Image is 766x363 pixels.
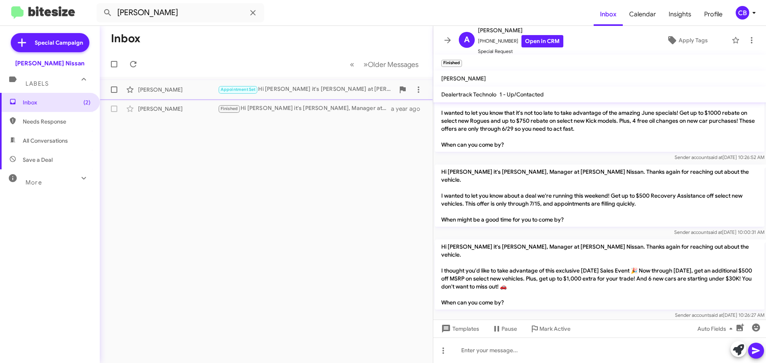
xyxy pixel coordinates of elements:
button: Templates [433,322,486,336]
div: [PERSON_NAME] Nissan [15,59,85,67]
span: Labels [26,80,49,87]
span: Pause [501,322,517,336]
button: Previous [345,56,359,73]
span: Older Messages [368,60,419,69]
nav: Page navigation example [345,56,423,73]
span: Auto Fields [697,322,736,336]
span: Inbox [23,98,91,106]
button: Auto Fields [691,322,742,336]
span: All Conversations [23,137,68,145]
p: Hi [PERSON_NAME] it's [PERSON_NAME], Manager at [PERSON_NAME] Nissan. Thanks again for reaching o... [435,165,764,227]
span: Apply Tags [679,33,708,47]
span: » [363,59,368,69]
span: Sender account [DATE] 10:26:52 AM [675,154,764,160]
div: [PERSON_NAME] [138,86,218,94]
span: Special Request [478,47,563,55]
div: CB [736,6,749,20]
p: Hi [PERSON_NAME] it's [PERSON_NAME], Manager at [PERSON_NAME] Nissan. Thanks again for reaching o... [435,239,764,310]
a: Calendar [623,3,662,26]
button: CB [729,6,757,20]
span: said at [708,229,722,235]
span: Sender account [DATE] 10:00:31 AM [674,229,764,235]
span: Needs Response [23,118,91,126]
span: Save a Deal [23,156,53,164]
button: Pause [486,322,523,336]
h1: Inbox [111,32,140,45]
button: Mark Active [523,322,577,336]
div: a year ago [391,105,426,113]
span: Appointment Set [221,87,256,92]
span: Templates [440,322,479,336]
span: [PERSON_NAME] [478,26,563,35]
a: Inbox [594,3,623,26]
span: (2) [83,98,91,106]
a: Insights [662,3,698,26]
span: Dealertrack Technolo [441,91,496,98]
span: [PERSON_NAME] [441,75,486,82]
a: Open in CRM [521,35,563,47]
span: Special Campaign [35,39,83,47]
button: Next [359,56,423,73]
p: Hi [PERSON_NAME] it's [PERSON_NAME], Manager at [PERSON_NAME] Nissan. Thanks again for reaching o... [435,82,764,152]
div: [PERSON_NAME] [138,105,218,113]
span: said at [709,154,723,160]
span: Finished [221,106,238,111]
input: Search [97,3,264,22]
a: Profile [698,3,729,26]
div: Hi [PERSON_NAME] it's [PERSON_NAME] at [PERSON_NAME] Nissan. I just wanted to check back in to th... [218,85,395,94]
div: Hi [PERSON_NAME] it's [PERSON_NAME], Manager at [PERSON_NAME] Nissan. Thanks again for reaching o... [218,104,391,113]
span: Sender account [DATE] 10:26:27 AM [675,312,764,318]
span: Mark Active [539,322,571,336]
span: « [350,59,354,69]
span: said at [709,312,723,318]
span: [PHONE_NUMBER] [478,35,563,47]
span: A [464,33,470,46]
button: Apply Tags [646,33,728,47]
span: 1 - Up/Contacted [499,91,544,98]
span: More [26,179,42,186]
a: Special Campaign [11,33,89,52]
small: Finished [441,60,462,67]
